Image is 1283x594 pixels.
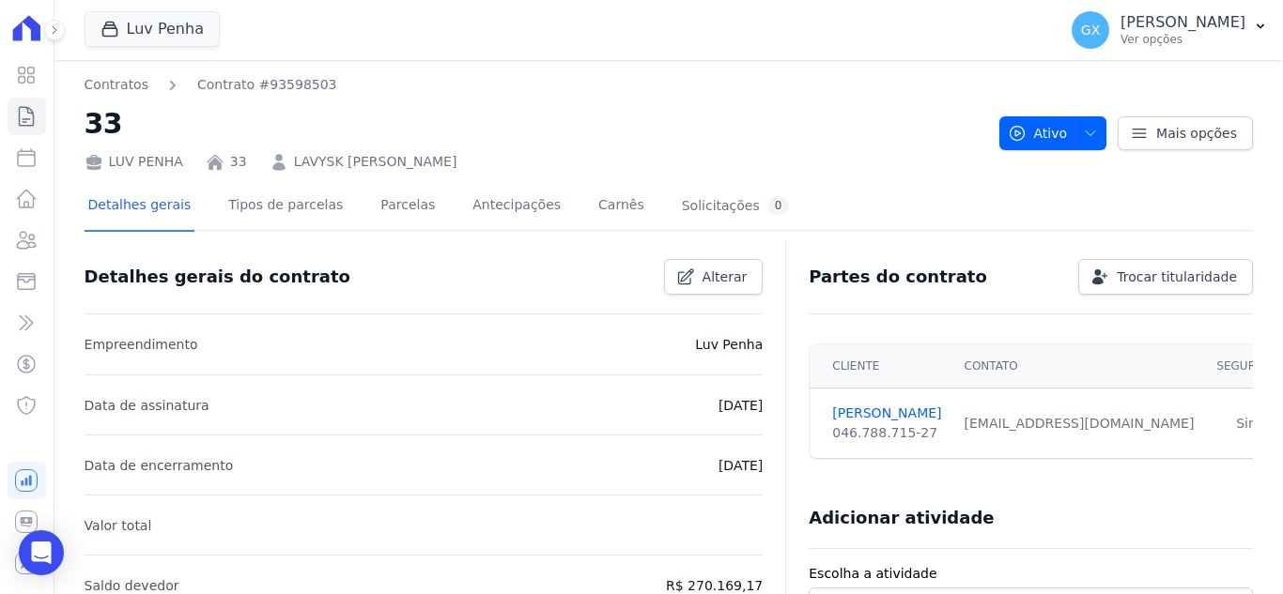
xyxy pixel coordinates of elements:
[1117,267,1237,286] span: Trocar titularidade
[1057,4,1283,56] button: GX [PERSON_NAME] Ver opções
[809,266,987,288] h3: Partes do contrato
[19,530,64,575] div: Open Intercom Messenger
[85,75,984,95] nav: Breadcrumb
[85,102,984,145] h2: 33
[682,197,790,215] div: Solicitações
[197,75,337,95] a: Contrato #93598503
[230,152,247,172] a: 33
[832,423,941,443] div: 046.788.715-27
[1156,124,1237,143] span: Mais opções
[377,182,439,232] a: Parcelas
[719,394,763,417] p: [DATE]
[595,182,648,232] a: Carnês
[85,152,183,172] div: LUV PENHA
[1118,116,1253,150] a: Mais opções
[719,454,763,477] p: [DATE]
[1078,259,1253,295] a: Trocar titularidade
[85,75,337,95] nav: Breadcrumb
[85,394,209,417] p: Data de assinatura
[703,267,748,286] span: Alterar
[224,182,347,232] a: Tipos de parcelas
[695,333,763,356] p: Luv Penha
[85,266,350,288] h3: Detalhes gerais do contrato
[85,75,148,95] a: Contratos
[85,11,220,47] button: Luv Penha
[809,564,1253,584] label: Escolha a atividade
[809,507,994,529] h3: Adicionar atividade
[953,344,1206,388] th: Contato
[810,344,952,388] th: Cliente
[1081,23,1100,37] span: GX
[664,259,764,295] a: Alterar
[85,454,234,477] p: Data de encerramento
[294,152,457,172] a: LAVYSK [PERSON_NAME]
[767,197,790,215] div: 0
[469,182,564,232] a: Antecipações
[965,414,1195,434] div: [EMAIL_ADDRESS][DOMAIN_NAME]
[832,404,941,423] a: [PERSON_NAME]
[85,333,198,356] p: Empreendimento
[678,182,794,232] a: Solicitações0
[999,116,1107,150] button: Ativo
[1008,116,1068,150] span: Ativo
[1121,32,1245,47] p: Ver opções
[85,182,195,232] a: Detalhes gerais
[85,514,152,537] p: Valor total
[1121,13,1245,32] p: [PERSON_NAME]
